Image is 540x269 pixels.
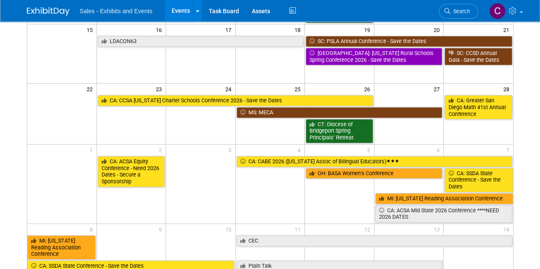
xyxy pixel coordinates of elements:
[502,24,513,35] span: 21
[294,224,304,234] span: 11
[502,84,513,94] span: 28
[98,36,304,47] a: LDACON63
[306,119,373,143] a: CT: Diocese of Bridgeport Spring Principals’ Retreat
[225,224,235,234] span: 10
[297,145,304,155] span: 4
[306,168,442,179] a: OH: BASA Women’s Conference
[505,145,513,155] span: 7
[155,84,166,94] span: 23
[375,205,512,223] a: CA: ACSA Mid State 2026 Conference ****NEED 2026 DATES
[89,145,96,155] span: 1
[98,156,165,187] a: CA: ACSA Equity Conference - Need 2026 Dates - Secure a Sponsorship
[444,48,512,65] a: SC: CCSD Annual Gala - Save the Dates
[450,8,470,14] span: Search
[158,145,166,155] span: 2
[80,8,152,14] span: Sales - Exhibits and Events
[86,84,96,94] span: 22
[225,84,235,94] span: 24
[444,168,513,192] a: CA: SSDA State Conference - Save the Dates
[502,224,513,234] span: 14
[432,224,443,234] span: 13
[236,156,512,167] a: CA: CABE 2026 ([US_STATE] Assoc of Bilingual Educators)
[439,4,478,19] a: Search
[306,36,512,47] a: SC: PSLA Annual Conference - Save the Dates
[294,84,304,94] span: 25
[306,48,442,65] a: [GEOGRAPHIC_DATA]: [US_STATE] Rural Schools Spring Conference 2026 - Save the Dates
[89,224,96,234] span: 8
[444,95,512,119] a: CA: Greater San Diego Math 41st Annual Conference
[363,24,374,35] span: 19
[435,145,443,155] span: 6
[363,84,374,94] span: 26
[432,84,443,94] span: 27
[432,24,443,35] span: 20
[294,24,304,35] span: 18
[27,7,70,16] img: ExhibitDay
[98,95,373,106] a: CA: CCSA [US_STATE] Charter Schools Conference 2026 - Save the Dates
[375,193,513,204] a: MI: [US_STATE] Reading Association Conference
[86,24,96,35] span: 15
[236,235,512,246] a: CEC
[155,24,166,35] span: 16
[228,145,235,155] span: 3
[225,24,235,35] span: 17
[236,107,443,118] a: MS: MECA
[363,224,374,234] span: 12
[489,3,505,19] img: Christine Lurz
[27,235,96,260] a: MI: [US_STATE] Reading Association Conference
[158,224,166,234] span: 9
[366,145,374,155] span: 5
